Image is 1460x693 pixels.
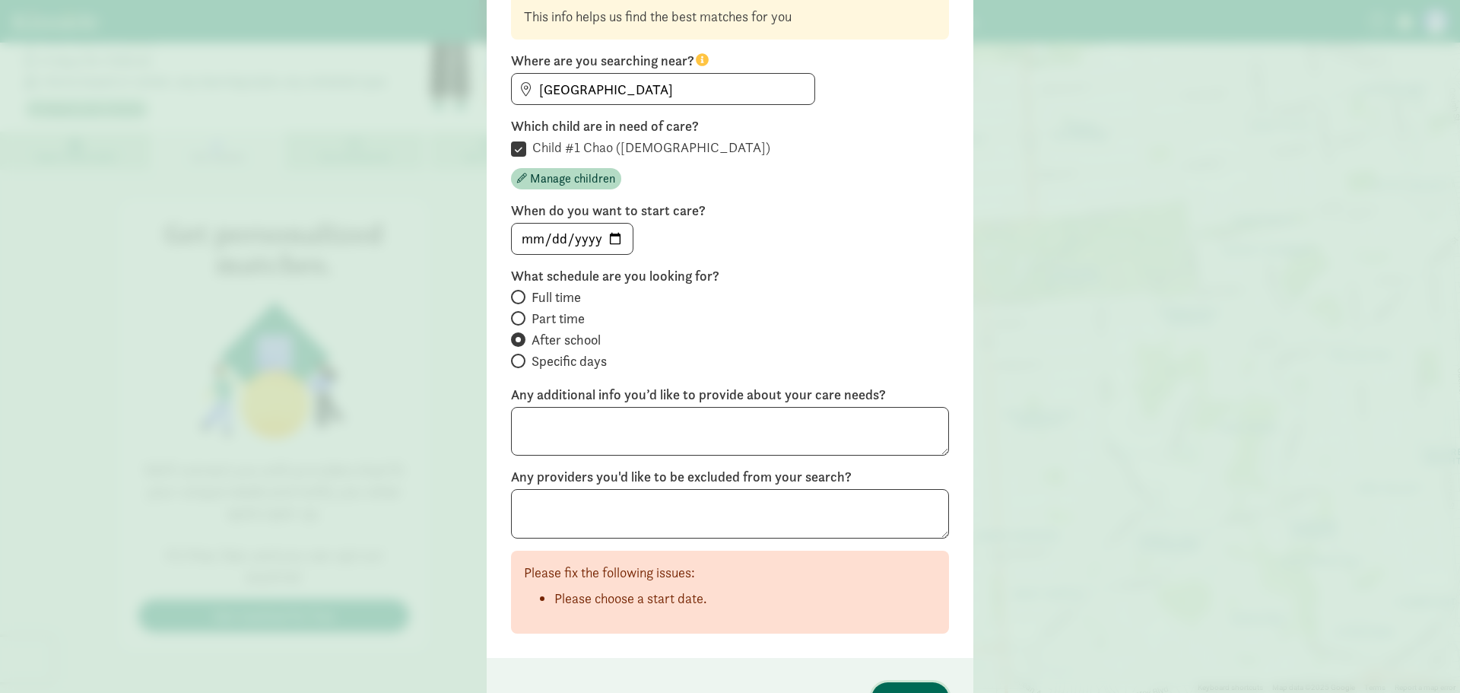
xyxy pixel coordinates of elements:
[532,331,601,349] span: After school
[554,588,936,609] li: Please choose a start date.
[532,352,607,370] span: Specific days
[511,117,949,135] label: Which child are in need of care?
[524,564,936,582] p: Please fix the following issues:
[532,310,585,328] span: Part time
[511,52,949,70] label: Where are you searching near?
[532,288,581,307] span: Full time
[530,170,615,188] span: Manage children
[511,267,949,285] label: What schedule are you looking for?
[511,168,621,189] button: Manage children
[512,74,814,104] input: Find address
[511,202,949,220] label: When do you want to start care?
[526,138,770,157] label: Child #1 Chao ([DEMOGRAPHIC_DATA])
[511,386,949,404] label: Any additional info you’d like to provide about your care needs?
[511,468,949,486] label: Any providers you'd like to be excluded from your search?
[524,6,936,27] div: This info helps us find the best matches for you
